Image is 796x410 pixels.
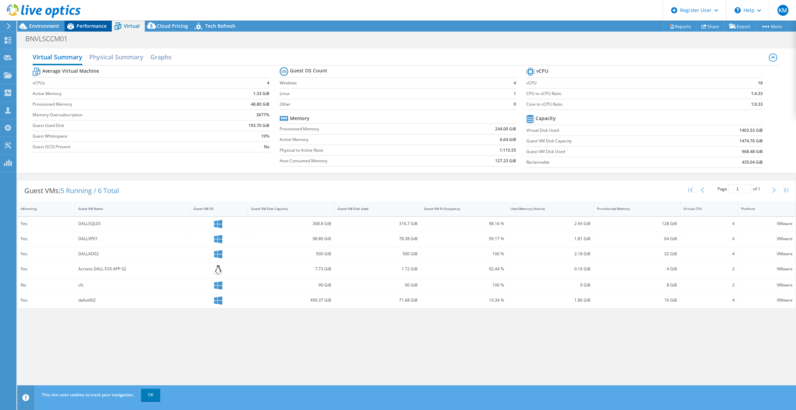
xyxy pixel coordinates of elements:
[741,207,784,211] div: Platform
[526,101,709,108] label: Core to vCPU Ratio
[777,5,788,16] span: KM
[251,235,331,243] div: 98.86 GiB
[511,281,590,289] div: 0 GiB
[33,143,212,150] label: Guest iSCSI Present
[157,23,188,29] span: Cloud Pricing
[739,138,763,144] b: 1474.76 GiB
[280,101,505,108] label: Other
[78,220,187,227] div: DALLSQL03
[526,138,686,144] label: Guest VM Disk Capacity
[89,50,143,64] h2: Physical Summary
[511,235,590,243] div: 1.81 GiB
[17,180,126,201] div: Guest VMs:
[742,148,763,155] b: 968.48 GiB
[424,207,496,211] div: Guest VM % Occupancy
[78,281,187,289] div: cfc
[597,207,669,211] div: Provisioned Memory
[536,68,548,74] b: vCPU
[424,296,504,304] div: 14.34 %
[724,21,756,32] a: Export
[251,101,269,108] b: 48.80 GiB
[514,101,516,108] b: 0
[21,220,72,227] div: Yes
[717,185,760,194] span: Page of
[280,157,447,164] label: Host Consumed Memory
[251,250,331,258] div: 500 GiB
[511,265,590,273] div: 0.16 GiB
[526,148,686,155] label: Guest VM Disk Used
[21,296,72,304] div: Yes
[124,23,140,29] span: Virtual
[338,220,418,227] div: 316.7 GiB
[338,296,418,304] div: 71.68 GiB
[21,207,63,211] div: IsRunning
[597,296,677,304] div: 16 GiB
[251,207,323,211] div: Guest VM Disk Capacity
[683,235,735,243] div: 4
[33,50,82,65] h2: Virtual Summary
[742,159,763,166] b: 435.04 GiB
[511,296,590,304] div: 1.86 GiB
[500,147,516,154] b: 1:115.55
[739,127,763,134] b: 1403.53 GiB
[741,265,793,273] div: VMware
[78,235,187,243] div: DALLVP01
[511,220,590,227] div: 2.94 GiB
[251,265,331,273] div: 7.73 GiB
[495,157,516,164] b: 127.23 GiB
[21,265,72,273] div: Yes
[21,250,72,258] div: Yes
[511,250,590,258] div: 2.18 GiB
[338,207,409,211] div: Guest VM Disk Used
[536,115,556,122] b: Capacity
[741,235,793,243] div: VMware
[683,265,735,273] div: 2
[280,80,505,86] label: Windows
[251,220,331,227] div: 368.8 GiB
[78,265,187,273] div: Acronis DALL ESX APP 02
[42,392,134,398] span: This site uses cookies to track your navigation.
[33,112,212,118] label: Memory Oversubscription
[758,80,763,86] b: 18
[424,220,504,227] div: 98.16 %
[251,296,331,304] div: 499.37 GiB
[696,21,724,32] a: Share
[495,126,516,132] b: 244.00 GiB
[751,90,763,97] b: 1:4.33
[664,21,696,32] a: Reports
[261,133,269,140] b: 19%
[741,281,793,289] div: VMware
[280,136,447,143] label: Active Memory
[42,68,99,74] b: Average Virtual Machine
[735,7,741,13] svg: \n
[338,250,418,258] div: 500 GiB
[338,265,418,273] div: 1.72 GiB
[33,122,212,129] label: Guest Used Disk
[424,235,504,243] div: 99.17 %
[756,21,787,32] a: More
[33,90,212,97] label: Active Memory
[264,143,269,150] b: No
[424,265,504,273] div: 92.44 %
[597,265,677,273] div: 4 GiB
[511,207,582,211] div: Used Memory (Active)
[526,90,709,97] label: CPU to vCPU Ratio
[526,80,709,86] label: vCPU
[33,80,212,86] label: vCPUs
[194,207,236,211] div: Guest VM OS
[256,112,269,118] b: 3677%
[683,220,735,227] div: 4
[253,90,269,97] b: 1.33 GiB
[683,296,735,304] div: 4
[683,207,726,211] div: Virtual CPU
[77,23,107,29] span: Performance
[267,80,269,86] b: 4
[78,250,187,258] div: DALLAD02
[248,122,269,129] b: 193.70 GiB
[280,90,505,97] label: Linux
[526,159,686,166] label: Reclaimable
[280,147,447,154] label: Physical to Active Ratio
[728,185,752,194] input: jump to page
[33,101,212,108] label: Provisioned Memory
[683,281,735,289] div: 2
